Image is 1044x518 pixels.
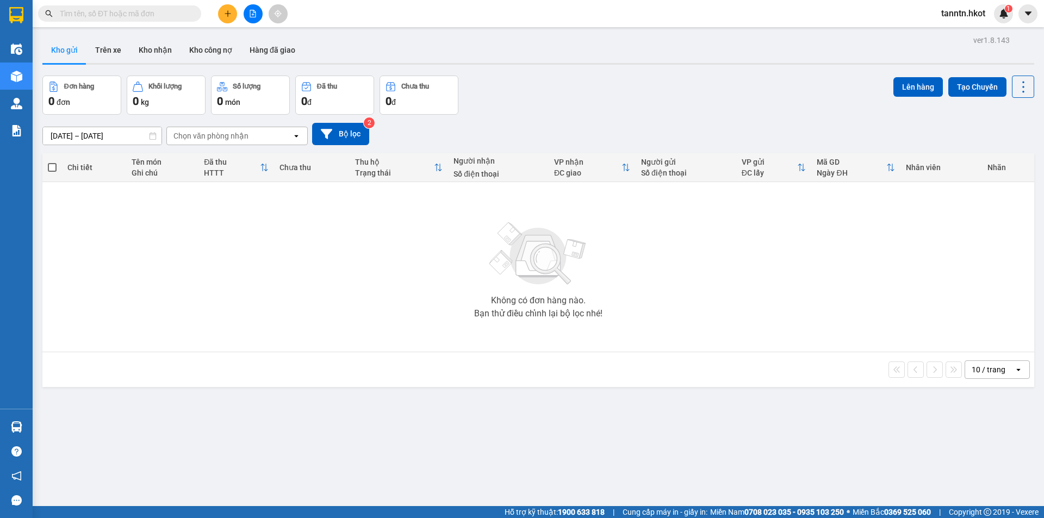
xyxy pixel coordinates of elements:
[274,10,282,17] span: aim
[317,83,337,90] div: Đã thu
[987,163,1029,172] div: Nhãn
[67,163,120,172] div: Chi tiết
[1006,5,1010,13] span: 1
[148,83,182,90] div: Khối lượng
[301,95,307,108] span: 0
[11,446,22,457] span: question-circle
[613,506,614,518] span: |
[742,168,798,177] div: ĐC lấy
[127,76,206,115] button: Khối lượng0kg
[893,77,943,97] button: Lên hàng
[204,158,260,166] div: Đã thu
[204,168,260,177] div: HTTT
[249,10,257,17] span: file-add
[132,168,193,177] div: Ghi chú
[1023,9,1033,18] span: caret-down
[241,37,304,63] button: Hàng đã giao
[350,153,448,182] th: Toggle SortBy
[505,506,605,518] span: Hỗ trợ kỹ thuật:
[744,508,844,516] strong: 0708 023 035 - 0935 103 250
[307,98,312,107] span: đ
[224,10,232,17] span: plus
[218,4,237,23] button: plus
[817,168,886,177] div: Ngày ĐH
[217,95,223,108] span: 0
[641,158,731,166] div: Người gửi
[133,95,139,108] span: 0
[811,153,900,182] th: Toggle SortBy
[453,157,543,165] div: Người nhận
[132,158,193,166] div: Tên món
[549,153,636,182] th: Toggle SortBy
[1005,5,1012,13] sup: 1
[933,7,994,20] span: tanntn.hkot
[386,95,391,108] span: 0
[11,495,22,505] span: message
[884,508,931,516] strong: 0369 525 060
[279,163,344,172] div: Chưa thu
[11,421,22,433] img: warehouse-icon
[173,130,248,141] div: Chọn văn phòng nhận
[86,37,130,63] button: Trên xe
[57,98,70,107] span: đơn
[11,71,22,82] img: warehouse-icon
[380,76,458,115] button: Chưa thu0đ
[972,364,1005,375] div: 10 / trang
[641,168,731,177] div: Số điện thoại
[906,163,976,172] div: Nhân viên
[355,168,434,177] div: Trạng thái
[984,508,991,516] span: copyright
[491,296,586,305] div: Không có đơn hàng nào.
[401,83,429,90] div: Chưa thu
[853,506,931,518] span: Miền Bắc
[742,158,798,166] div: VP gửi
[233,83,260,90] div: Số lượng
[364,117,375,128] sup: 2
[847,510,850,514] span: ⚪️
[211,76,290,115] button: Số lượng0món
[710,506,844,518] span: Miền Nam
[474,309,602,318] div: Bạn thử điều chỉnh lại bộ lọc nhé!
[269,4,288,23] button: aim
[11,43,22,55] img: warehouse-icon
[130,37,181,63] button: Kho nhận
[11,98,22,109] img: warehouse-icon
[60,8,188,20] input: Tìm tên, số ĐT hoặc mã đơn
[48,95,54,108] span: 0
[939,506,941,518] span: |
[554,158,622,166] div: VP nhận
[973,34,1010,46] div: ver 1.8.143
[999,9,1009,18] img: icon-new-feature
[11,125,22,136] img: solution-icon
[1014,365,1023,374] svg: open
[42,37,86,63] button: Kho gửi
[198,153,274,182] th: Toggle SortBy
[1018,4,1037,23] button: caret-down
[484,216,593,292] img: svg+xml;base64,PHN2ZyBjbGFzcz0ibGlzdC1wbHVnX19zdmciIHhtbG5zPSJodHRwOi8vd3d3LnczLm9yZy8yMDAwL3N2Zy...
[453,170,543,178] div: Số điện thoại
[817,158,886,166] div: Mã GD
[558,508,605,516] strong: 1900 633 818
[292,132,301,140] svg: open
[11,471,22,481] span: notification
[43,127,161,145] input: Select a date range.
[181,37,241,63] button: Kho công nợ
[45,10,53,17] span: search
[42,76,121,115] button: Đơn hàng0đơn
[355,158,434,166] div: Thu hộ
[623,506,707,518] span: Cung cấp máy in - giấy in:
[9,7,23,23] img: logo-vxr
[295,76,374,115] button: Đã thu0đ
[736,153,812,182] th: Toggle SortBy
[554,168,622,177] div: ĐC giao
[391,98,396,107] span: đ
[244,4,263,23] button: file-add
[312,123,369,145] button: Bộ lọc
[141,98,149,107] span: kg
[64,83,94,90] div: Đơn hàng
[225,98,240,107] span: món
[948,77,1006,97] button: Tạo Chuyến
